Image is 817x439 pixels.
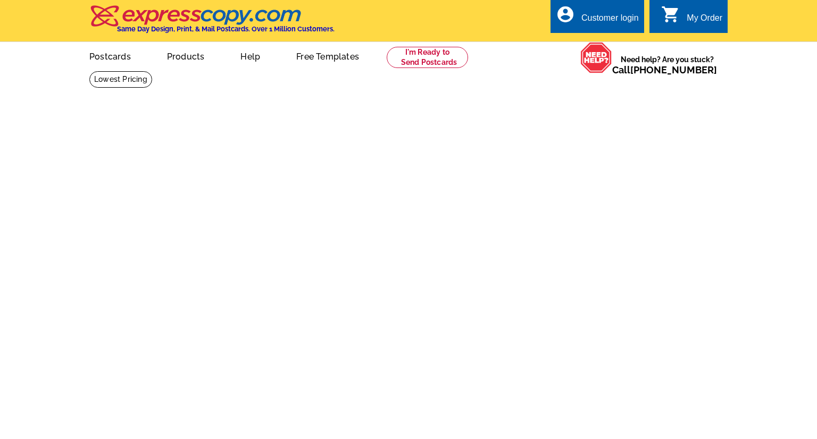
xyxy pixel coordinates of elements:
a: Free Templates [279,43,376,68]
a: Help [223,43,277,68]
a: Products [150,43,222,68]
a: shopping_cart My Order [661,12,722,25]
span: Need help? Are you stuck? [612,54,722,75]
img: help [580,42,612,73]
a: [PHONE_NUMBER] [630,64,717,75]
i: shopping_cart [661,5,680,24]
h4: Same Day Design, Print, & Mail Postcards. Over 1 Million Customers. [117,25,335,33]
a: Postcards [72,43,148,68]
span: Call [612,64,717,75]
a: account_circle Customer login [556,12,639,25]
div: Customer login [581,13,639,28]
div: My Order [687,13,722,28]
i: account_circle [556,5,575,24]
a: Same Day Design, Print, & Mail Postcards. Over 1 Million Customers. [89,13,335,33]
